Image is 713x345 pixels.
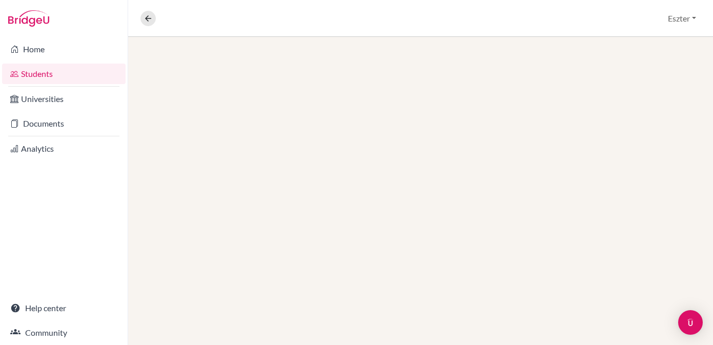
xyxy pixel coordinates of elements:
[2,39,126,59] a: Home
[2,89,126,109] a: Universities
[2,138,126,159] a: Analytics
[2,113,126,134] a: Documents
[678,310,703,335] div: Open Intercom Messenger
[2,322,126,343] a: Community
[2,298,126,318] a: Help center
[2,64,126,84] a: Students
[663,9,701,28] button: Eszter
[8,10,49,27] img: Bridge-U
